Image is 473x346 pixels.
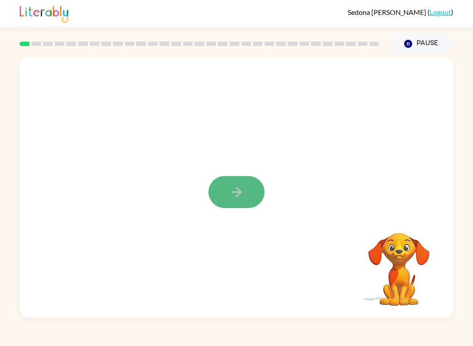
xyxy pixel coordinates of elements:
a: Logout [430,8,451,16]
span: Sedona [PERSON_NAME] [348,8,427,16]
img: Literably [20,4,68,23]
button: Pause [390,34,453,54]
div: ( ) [348,8,453,16]
video: Your browser must support playing .mp4 files to use Literably. Please try using another browser. [355,219,443,307]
